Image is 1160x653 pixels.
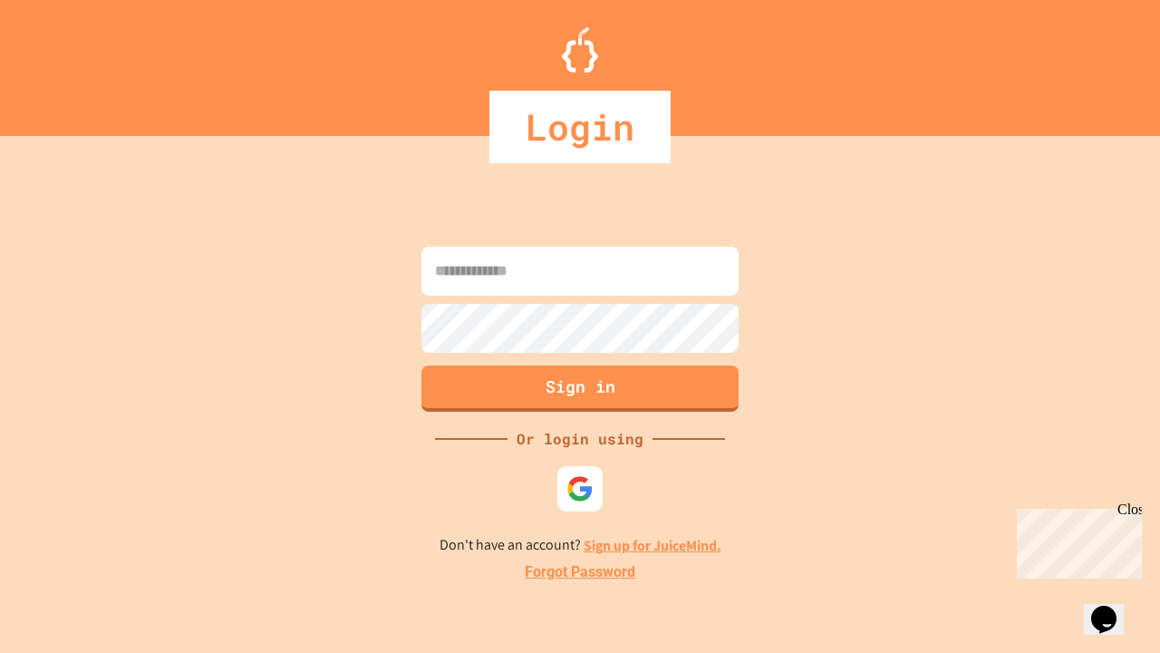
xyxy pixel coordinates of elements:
div: Login [489,91,671,163]
iframe: chat widget [1084,580,1142,635]
img: Logo.svg [562,27,598,73]
div: Chat with us now!Close [7,7,125,115]
iframe: chat widget [1010,502,1142,579]
img: google-icon.svg [566,475,594,502]
button: Sign in [421,365,739,412]
a: Forgot Password [525,561,635,583]
p: Don't have an account? [440,534,721,557]
a: Sign up for JuiceMind. [584,536,721,555]
div: Or login using [507,428,652,450]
